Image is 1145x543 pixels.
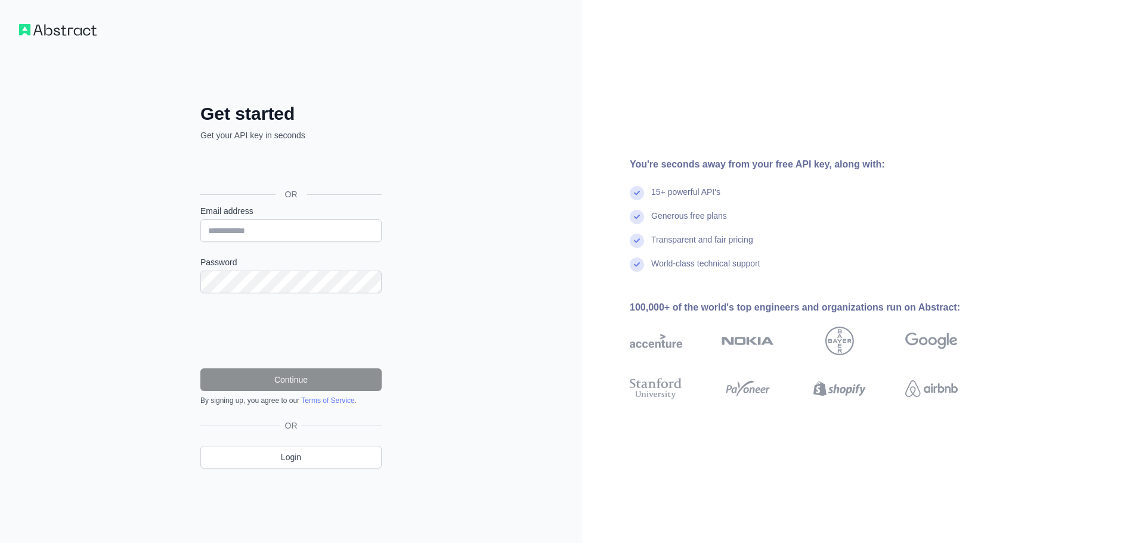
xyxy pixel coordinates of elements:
img: check mark [630,210,644,224]
iframe: reCAPTCHA [200,308,382,354]
img: google [905,327,958,355]
button: Continue [200,368,382,391]
div: Transparent and fair pricing [651,234,753,257]
img: bayer [825,327,854,355]
h2: Get started [200,103,382,125]
img: check mark [630,257,644,272]
span: OR [276,188,307,200]
div: 100,000+ of the world's top engineers and organizations run on Abstract: [630,300,996,315]
div: 15+ powerful API's [651,186,720,210]
a: Login [200,446,382,468]
span: OR [280,420,302,432]
img: stanford university [630,376,682,402]
iframe: Sign in with Google Button [194,154,385,181]
img: airbnb [905,376,958,402]
div: By signing up, you agree to our . [200,396,382,405]
label: Password [200,256,382,268]
img: nokia [722,327,774,355]
img: check mark [630,186,644,200]
img: accenture [630,327,682,355]
a: Terms of Service [301,396,354,405]
img: payoneer [722,376,774,402]
div: You're seconds away from your free API key, along with: [630,157,996,172]
img: shopify [813,376,866,402]
img: Workflow [19,24,97,36]
div: Generous free plans [651,210,727,234]
p: Get your API key in seconds [200,129,382,141]
div: World-class technical support [651,257,760,281]
img: check mark [630,234,644,248]
label: Email address [200,205,382,217]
